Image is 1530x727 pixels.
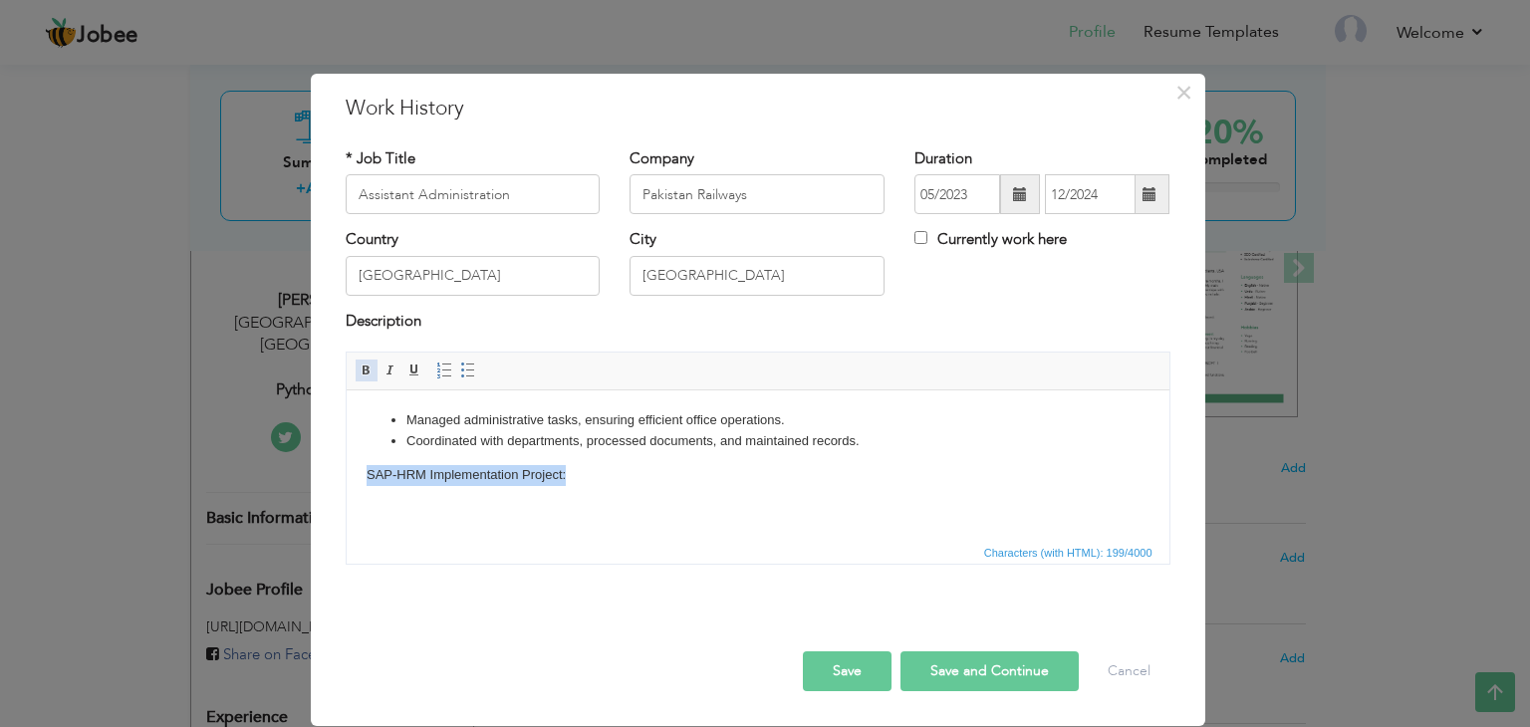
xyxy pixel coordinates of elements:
a: Insert/Remove Bulleted List [457,360,479,381]
input: From [914,174,1000,214]
span: × [1175,75,1192,111]
button: Cancel [1088,651,1170,691]
a: Insert/Remove Numbered List [433,360,455,381]
label: * Job Title [346,148,415,169]
span: Characters (with HTML): 199/4000 [980,544,1156,562]
a: Italic [380,360,401,381]
input: Present [1045,174,1136,214]
button: Save and Continue [900,651,1079,691]
label: City [630,229,656,250]
div: Statistics [980,544,1158,562]
label: Duration [914,148,972,169]
input: Currently work here [914,231,927,244]
a: Bold [356,360,378,381]
label: Currently work here [914,229,1067,250]
iframe: Rich Text Editor, workEditor [347,390,1169,540]
button: Save [803,651,892,691]
label: Country [346,229,398,250]
h3: Work History [346,94,1170,123]
label: Company [630,148,694,169]
a: Underline [403,360,425,381]
button: Close [1168,77,1200,109]
label: Description [346,311,421,332]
